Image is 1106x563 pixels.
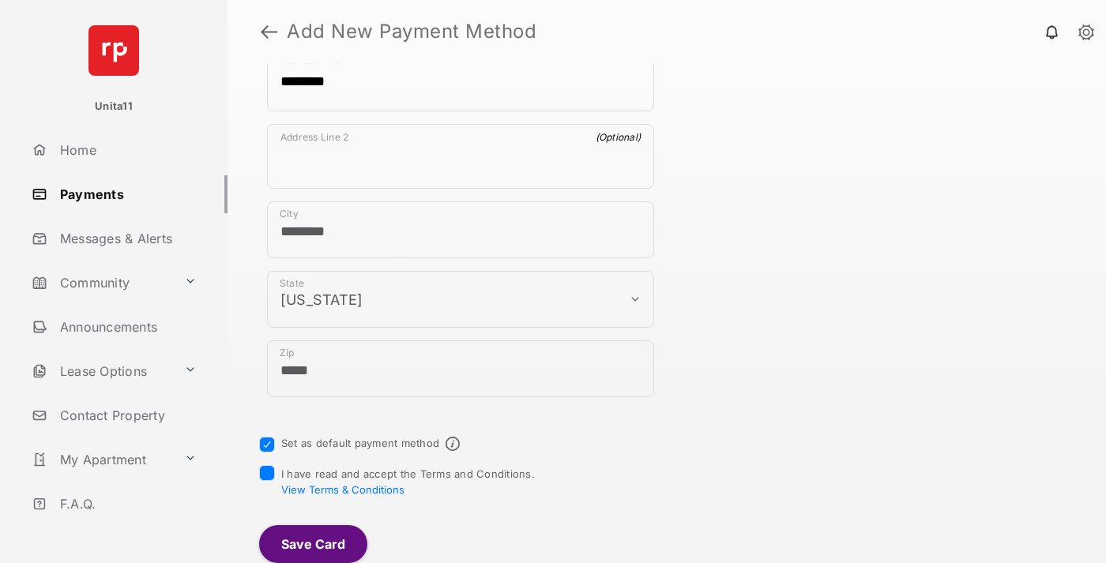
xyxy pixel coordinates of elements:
[88,25,139,76] img: svg+xml;base64,PHN2ZyB4bWxucz0iaHR0cDovL3d3dy53My5vcmcvMjAwMC9zdmciIHdpZHRoPSI2NCIgaGVpZ2h0PSI2NC...
[267,201,654,258] div: payment_method_screening[postal_addresses][locality]
[25,131,228,169] a: Home
[267,340,654,397] div: payment_method_screening[postal_addresses][postalCode]
[446,437,460,451] span: Default payment method info
[281,437,439,449] label: Set as default payment method
[25,264,178,302] a: Community
[25,175,228,213] a: Payments
[25,352,178,390] a: Lease Options
[95,99,133,114] p: Unita11
[259,525,367,563] button: Save Card
[25,220,228,257] a: Messages & Alerts
[25,308,228,346] a: Announcements
[267,124,654,189] div: payment_method_screening[postal_addresses][addressLine2]
[25,396,228,434] a: Contact Property
[281,483,404,496] button: I have read and accept the Terms and Conditions.
[267,271,654,328] div: payment_method_screening[postal_addresses][administrativeArea]
[25,441,178,479] a: My Apartment
[287,22,536,41] strong: Add New Payment Method
[267,47,654,111] div: payment_method_screening[postal_addresses][addressLine1]
[25,485,228,523] a: F.A.Q.
[281,467,535,496] span: I have read and accept the Terms and Conditions.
